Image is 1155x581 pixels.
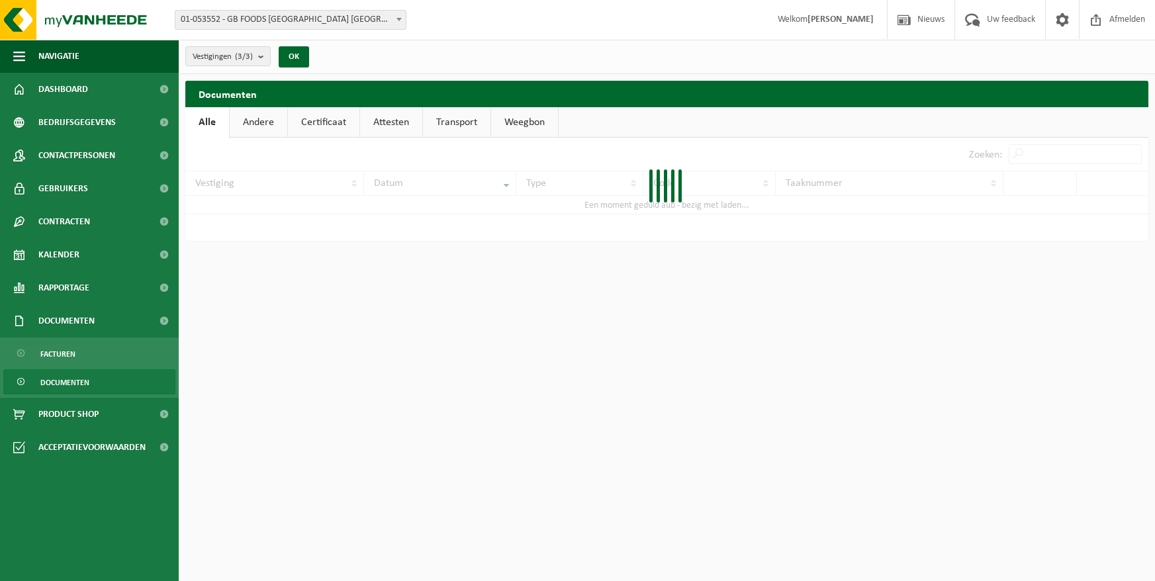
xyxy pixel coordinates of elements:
span: Documenten [40,370,89,395]
a: Facturen [3,341,175,366]
span: 01-053552 - GB FOODS BELGIUM NV - PUURS-SINT-AMANDS [175,11,406,29]
a: Alle [185,107,229,138]
button: OK [279,46,309,67]
a: Documenten [3,369,175,394]
span: Product Shop [38,398,99,431]
button: Vestigingen(3/3) [185,46,271,66]
a: Weegbon [491,107,558,138]
span: Navigatie [38,40,79,73]
h2: Documenten [185,81,1148,107]
span: Dashboard [38,73,88,106]
span: Contactpersonen [38,139,115,172]
span: Vestigingen [193,47,253,67]
span: 01-053552 - GB FOODS BELGIUM NV - PUURS-SINT-AMANDS [175,10,406,30]
span: Bedrijfsgegevens [38,106,116,139]
a: Transport [423,107,490,138]
span: Contracten [38,205,90,238]
strong: [PERSON_NAME] [808,15,874,24]
span: Acceptatievoorwaarden [38,431,146,464]
span: Gebruikers [38,172,88,205]
count: (3/3) [235,52,253,61]
span: Kalender [38,238,79,271]
span: Documenten [38,304,95,337]
span: Rapportage [38,271,89,304]
span: Facturen [40,341,75,367]
a: Andere [230,107,287,138]
a: Attesten [360,107,422,138]
a: Certificaat [288,107,359,138]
